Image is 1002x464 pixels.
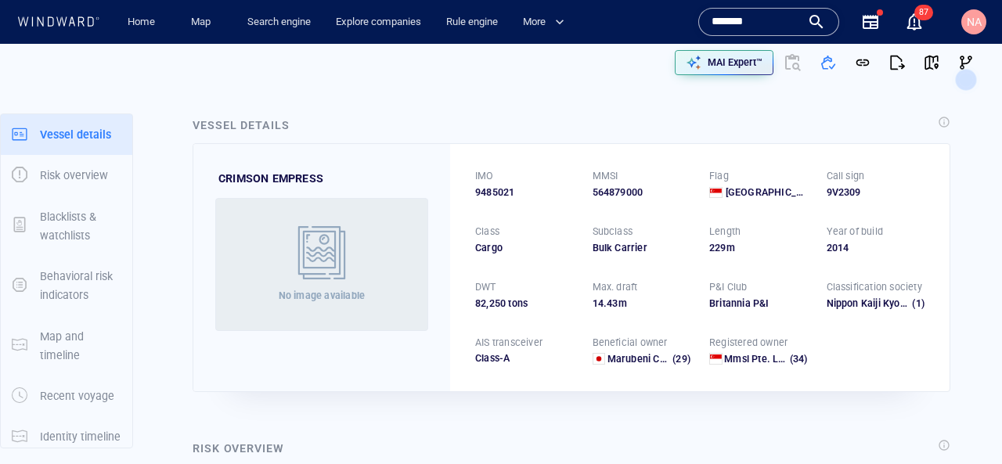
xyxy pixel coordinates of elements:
span: Mmsl Pte. Ltd. [724,353,791,365]
button: Export report [880,45,914,80]
p: Call sign [827,169,865,183]
a: Behavioral risk indicators [1,278,132,293]
div: Cargo [475,241,574,255]
p: Classification society [827,280,922,294]
span: (29) [670,352,690,366]
button: NA [958,6,989,38]
button: Risk overview [1,155,132,196]
span: (34) [787,352,807,366]
button: Vessel details [1,114,132,155]
p: Max. draft [593,280,638,294]
button: Get link [845,45,880,80]
a: Risk overview [1,167,132,182]
p: Flag [709,169,729,183]
a: Marubeni Corporation (29) [607,352,690,366]
div: CRIMSON EMPRESS [218,169,323,188]
p: Class [475,225,499,239]
p: Identity timeline [40,427,121,446]
button: Add to vessel list [811,45,845,80]
span: No image available [279,290,366,301]
span: (1) [910,297,925,311]
p: Behavioral risk indicators [40,267,121,305]
a: Explore companies [330,9,427,36]
div: Britannia P&I [709,297,808,311]
p: Blacklists & watchlists [40,207,121,246]
p: DWT [475,280,496,294]
span: 87 [914,5,933,20]
p: Year of build [827,225,884,239]
button: Blacklists & watchlists [1,196,132,257]
span: 9485021 [475,185,514,200]
iframe: Chat [935,394,990,452]
a: Recent voyage [1,388,132,403]
button: Home [116,9,166,36]
a: Blacklists & watchlists [1,218,132,232]
p: Map and timeline [40,327,121,365]
p: Risk overview [40,166,108,185]
span: . [604,297,607,309]
button: More [517,9,578,36]
button: Recent voyage [1,376,132,416]
p: Vessel details [40,125,111,144]
p: P&I Club [709,280,748,294]
a: Vessel details [1,126,132,141]
span: 43 [607,297,618,309]
p: Length [709,225,741,239]
div: 9V2309 [827,185,925,200]
p: MAI Expert™ [708,56,762,70]
button: Identity timeline [1,416,132,457]
div: Vessel details [193,116,290,135]
span: m [618,297,627,309]
a: Identity timeline [1,429,132,444]
span: [GEOGRAPHIC_DATA] [726,185,808,200]
p: Beneficial owner [593,336,668,350]
a: Map and timeline [1,337,132,352]
div: 564879000 [593,185,691,200]
button: Map and timeline [1,316,132,376]
a: Home [121,9,161,36]
button: Map [178,9,229,36]
p: Subclass [593,225,633,239]
span: Class-A [475,352,510,364]
p: MMSI [593,169,618,183]
div: Nippon Kaiji Kyokai (ClassNK) [827,297,910,311]
p: Registered owner [709,336,788,350]
div: 82,250 tons [475,297,574,311]
button: 87 [896,3,933,41]
a: Search engine [241,9,317,36]
p: AIS transceiver [475,336,542,350]
button: View on map [914,45,949,80]
a: Mmsl Pte. Ltd. (34) [724,352,807,366]
div: Bulk Carrier [593,241,691,255]
button: Behavioral risk indicators [1,256,132,316]
span: NA [967,16,982,28]
a: Rule engine [440,9,504,36]
span: 229 [709,242,726,254]
span: Marubeni Corporation [607,353,708,365]
span: More [523,13,564,31]
p: IMO [475,169,494,183]
a: Map [185,9,222,36]
button: Visual Link Analysis [949,45,983,80]
div: Notification center [905,13,924,31]
p: Recent voyage [40,387,114,405]
span: 14 [593,297,604,309]
div: 2014 [827,241,925,255]
div: Risk overview [193,439,284,458]
button: MAI Expert™ [675,50,773,75]
span: m [726,242,735,254]
div: Nippon Kaiji Kyokai (ClassNK) [827,297,925,311]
